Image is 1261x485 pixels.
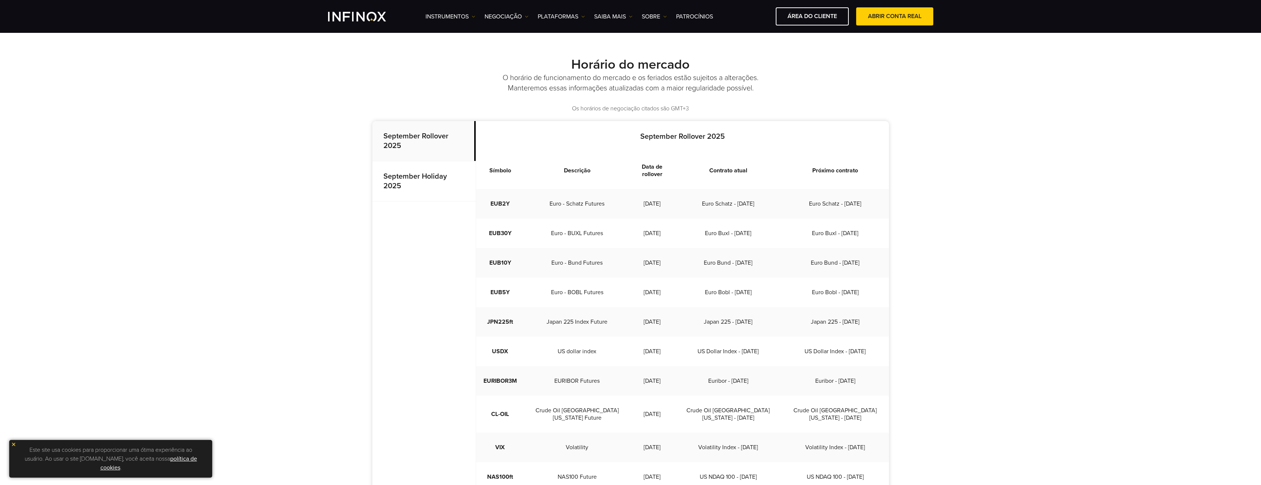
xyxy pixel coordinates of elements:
[675,433,782,462] td: Volatility Index - [DATE]
[782,248,889,278] td: Euro Bund - [DATE]
[782,278,889,307] td: Euro Bobl - [DATE]
[524,278,630,307] td: Euro - BOBL Futures
[640,132,725,141] strong: September Rollover 2025
[642,12,667,21] a: SOBRE
[630,189,675,219] td: [DATE]
[675,307,782,337] td: Japan 225 - [DATE]
[524,248,630,278] td: Euro - Bund Futures
[524,366,630,396] td: EURIBOR Futures
[13,444,209,474] p: Este site usa cookies para proporcionar uma ótima experiência ao usuário. Ao usar o site [DOMAIN_...
[776,7,849,25] a: ÁREA DO CLIENTE
[630,152,675,189] th: Data de rollover
[571,56,690,72] strong: Horário do mercado
[425,12,475,21] a: Instrumentos
[782,307,889,337] td: Japan 225 - [DATE]
[630,219,675,248] td: [DATE]
[476,278,524,307] td: EUB5Y
[485,73,776,93] p: O horário de funcionamento do mercado e os feriados estão sujeitos a alterações. Manteremos essas...
[782,189,889,219] td: Euro Schatz - [DATE]
[476,396,524,433] td: CL-OIL
[524,219,630,248] td: Euro - BUXL Futures
[675,337,782,366] td: US Dollar Index - [DATE]
[11,442,16,447] img: yellow close icon
[476,219,524,248] td: EUB30Y
[328,12,403,21] a: INFINOX Logo
[538,12,585,21] a: PLATAFORMAS
[782,152,889,189] th: Próximo contrato
[383,172,447,190] strong: September Holiday 2025
[485,12,528,21] a: NEGOCIAÇÃO
[675,366,782,396] td: Euribor - [DATE]
[594,12,633,21] a: Saiba mais
[524,337,630,366] td: US dollar index
[630,337,675,366] td: [DATE]
[524,189,630,219] td: Euro - Schatz Futures
[476,366,524,396] td: EURIBOR3M
[675,219,782,248] td: Euro Buxl - [DATE]
[524,152,630,189] th: Descrição
[782,219,889,248] td: Euro Buxl - [DATE]
[630,278,675,307] td: [DATE]
[782,396,889,433] td: Crude Oil [GEOGRAPHIC_DATA][US_STATE] - [DATE]
[630,433,675,462] td: [DATE]
[675,278,782,307] td: Euro Bobl - [DATE]
[630,366,675,396] td: [DATE]
[856,7,933,25] a: ABRIR CONTA REAL
[630,396,675,433] td: [DATE]
[476,189,524,219] td: EUB2Y
[630,307,675,337] td: [DATE]
[476,307,524,337] td: JPN225ft
[675,396,782,433] td: Crude Oil [GEOGRAPHIC_DATA][US_STATE] - [DATE]
[383,132,448,150] strong: September Rollover 2025
[476,433,524,462] td: VIX
[524,396,630,433] td: Crude Oil [GEOGRAPHIC_DATA][US_STATE] Future
[782,433,889,462] td: Volatility Index - [DATE]
[675,189,782,219] td: Euro Schatz - [DATE]
[675,248,782,278] td: Euro Bund - [DATE]
[782,366,889,396] td: Euribor - [DATE]
[675,152,782,189] th: Contrato atual
[372,104,889,113] p: Os horários de negociação citados são GMT+3
[676,12,713,21] a: Patrocínios
[476,337,524,366] td: USDX
[476,248,524,278] td: EUB10Y
[630,248,675,278] td: [DATE]
[476,152,524,189] th: Símbolo
[524,307,630,337] td: Japan 225 Index Future
[524,433,630,462] td: Volatility
[782,337,889,366] td: US Dollar Index - [DATE]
